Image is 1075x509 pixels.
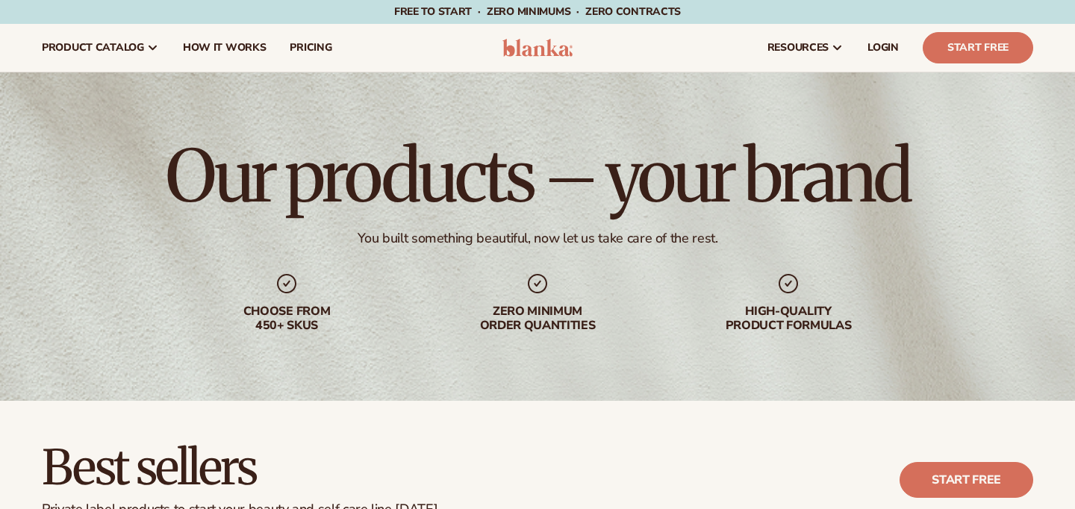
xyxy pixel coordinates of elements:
[191,305,382,333] div: Choose from 450+ Skus
[42,42,144,54] span: product catalog
[42,443,440,493] h2: Best sellers
[900,462,1033,498] a: Start free
[30,24,171,72] a: product catalog
[171,24,278,72] a: How It Works
[693,305,884,333] div: High-quality product formulas
[278,24,343,72] a: pricing
[166,140,909,212] h1: Our products – your brand
[502,39,573,57] img: logo
[183,42,267,54] span: How It Works
[394,4,681,19] span: Free to start · ZERO minimums · ZERO contracts
[867,42,899,54] span: LOGIN
[358,230,718,247] div: You built something beautiful, now let us take care of the rest.
[767,42,829,54] span: resources
[442,305,633,333] div: Zero minimum order quantities
[290,42,331,54] span: pricing
[856,24,911,72] a: LOGIN
[755,24,856,72] a: resources
[923,32,1033,63] a: Start Free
